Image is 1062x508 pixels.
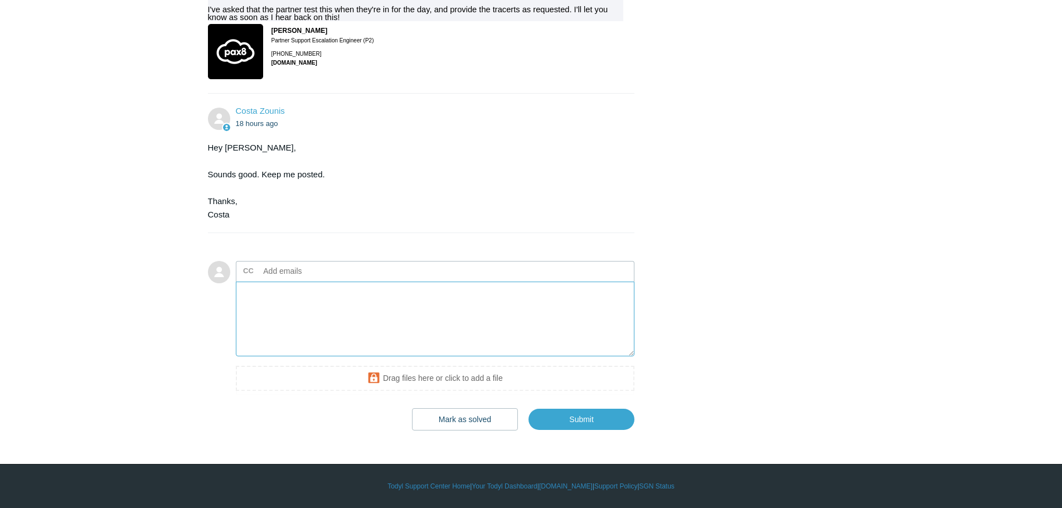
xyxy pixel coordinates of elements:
input: Add emails [259,263,379,279]
a: Your Todyl Dashboard [472,481,537,491]
time: 09/15/2025, 15:51 [236,119,278,128]
a: Costa Zounis [236,106,285,115]
div: Hey [PERSON_NAME], Sounds good. Keep me posted. Thanks, Costa [208,141,624,221]
textarea: Add your reply [236,282,635,357]
label: CC [243,263,254,279]
div: | | | | [208,481,855,491]
a: [PHONE_NUMBER] [271,51,322,57]
td: Partner Support Escalation Engineer (P2) [271,36,374,45]
a: Todyl Support Center Home [387,481,470,491]
button: Mark as solved [412,408,518,430]
img: pax8.com [208,24,263,79]
a: Support Policy [594,481,637,491]
td: [PERSON_NAME] [271,27,328,35]
a: [DOMAIN_NAME] [271,60,317,66]
input: Submit [528,409,634,430]
a: [DOMAIN_NAME] [539,481,593,491]
a: SGN Status [639,481,675,491]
